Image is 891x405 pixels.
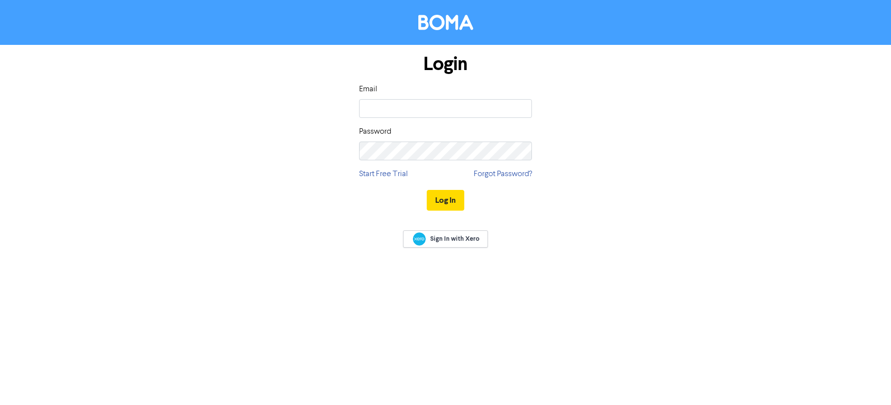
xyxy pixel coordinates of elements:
[359,168,408,180] a: Start Free Trial
[359,83,377,95] label: Email
[430,234,480,243] span: Sign In with Xero
[413,232,426,246] img: Xero logo
[359,126,391,138] label: Password
[403,230,488,248] a: Sign In with Xero
[474,168,532,180] a: Forgot Password?
[359,53,532,75] h1: Login
[427,190,464,211] button: Log In
[842,358,891,405] iframe: Chat Widget
[418,15,473,30] img: BOMA Logo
